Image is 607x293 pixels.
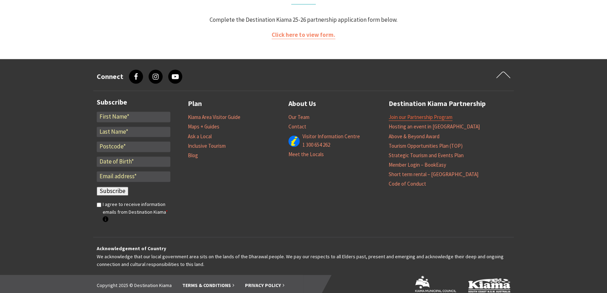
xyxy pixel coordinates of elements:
a: Inclusive Tourism [188,142,226,149]
input: Date of Birth* [97,157,170,167]
li: Copyright 2025 © Destination Kiama [97,281,172,289]
input: Last Name* [97,127,170,137]
a: Member Login – BookEasy [389,161,446,168]
h3: Subscribe [97,98,170,106]
a: Visitor Information Centre [302,133,360,140]
a: Our Team [288,114,309,121]
a: Strategic Tourism and Events Plan [389,152,464,159]
a: Tourism Opportunities Plan (TOP) [389,142,463,149]
a: Privacy Policy [245,282,285,288]
a: Ask a Local [188,133,212,140]
a: Maps + Guides [188,123,219,130]
input: First Name* [97,112,170,122]
a: Destination Kiama Partnership [389,98,486,109]
img: Kiama Logo [468,278,510,292]
a: Kiama Area Visitor Guide [188,114,240,121]
a: Above & Beyond Award [389,133,439,140]
a: Short term rental – [GEOGRAPHIC_DATA] Code of Conduct [389,171,478,187]
a: Terms & Conditions [182,282,234,288]
h3: Connect [97,72,123,81]
a: Meet the Locals [288,151,324,158]
a: Join our Partnership Program [389,114,452,121]
input: Email address* [97,171,170,182]
strong: Acknowledgement of Country [97,245,166,251]
a: Hosting an event in [GEOGRAPHIC_DATA] [389,123,480,130]
p: Complete the Destination Kiama 25-26 partnership application form below. [96,15,511,25]
a: Click here to view form. [272,31,335,39]
p: We acknowledge that our local government area sits on the lands of the Dharawal people. We pay ou... [97,244,510,268]
a: 1 300 654 262 [302,141,330,148]
input: Postcode* [97,141,170,152]
a: Contact [288,123,306,130]
input: Subscribe [97,187,128,196]
a: Plan [188,98,202,109]
a: Blog [188,152,198,159]
a: About Us [288,98,316,109]
label: I agree to receive information emails from Destination Kiama [103,200,170,224]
